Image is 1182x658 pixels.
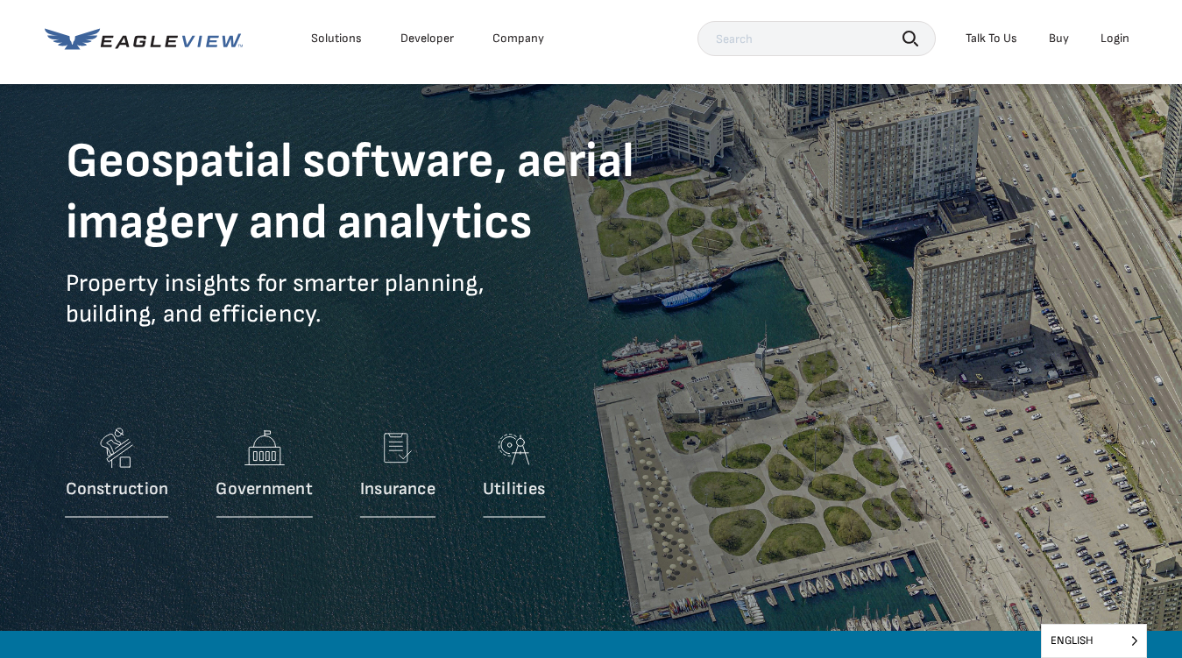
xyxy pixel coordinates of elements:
p: Government [216,478,312,500]
p: Property insights for smarter planning, building, and efficiency. [66,268,697,356]
h1: Geospatial software, aerial imagery and analytics [66,131,697,254]
input: Search [697,21,936,56]
p: Utilities [483,478,545,500]
a: Utilities [483,421,545,527]
p: Insurance [360,478,435,500]
a: Insurance [360,421,435,527]
a: Construction [66,421,169,527]
div: Login [1101,31,1129,46]
div: Solutions [311,31,362,46]
p: Construction [66,478,169,500]
a: Buy [1049,31,1069,46]
div: Company [492,31,544,46]
div: Talk To Us [966,31,1017,46]
span: English [1042,625,1146,657]
a: Government [216,421,312,527]
a: Developer [400,31,454,46]
aside: Language selected: English [1041,624,1147,658]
